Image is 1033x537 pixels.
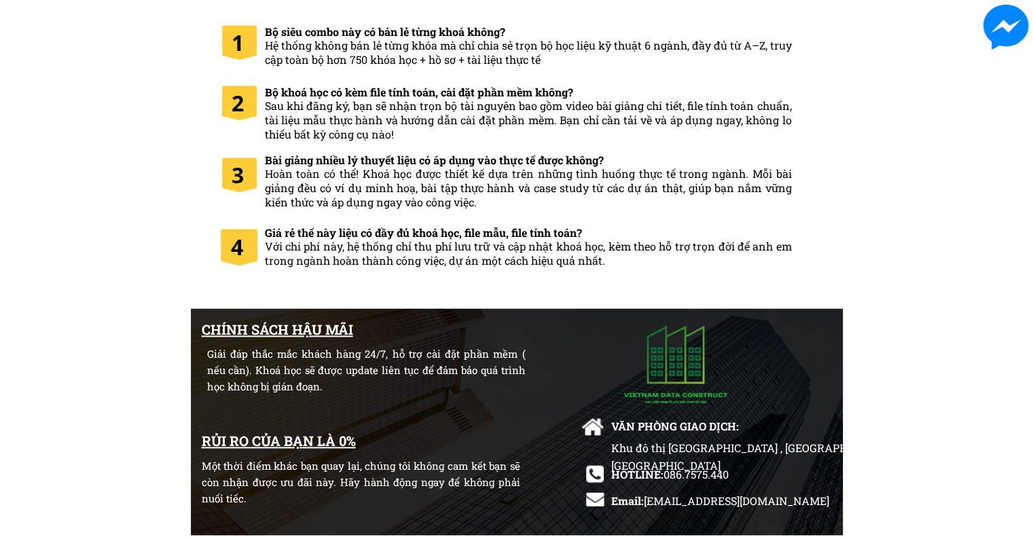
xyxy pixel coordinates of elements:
div: Khu đô thị [GEOGRAPHIC_DATA] , [GEOGRAPHIC_DATA], [GEOGRAPHIC_DATA] [611,439,930,492]
div: Một thời điểm khác bạn quay lại, chúng tôi không cam kết bạn sẽ còn nhận được ưu đãi này. Hãy hàn... [202,458,520,506]
span: Với chi phí này, hệ thống chỉ thu phí lưu trữ và cập nhật khoá học, kèm theo hỗ trợ trọn đời để a... [265,239,792,267]
h3: Bộ khoá học có kèm file tính toán, cài đặt phần mềm không? [265,86,792,142]
span: Hoàn toàn có thể! Khoá học được thiết kế dựa trên những tình huống thực tế trong ngành. Mỗi bài g... [265,166,792,209]
div: RỦI RO CỦA BẠN LÀ 0% [202,430,520,451]
div: Giải đáp thắc mắc khách hàng 24/7, hỗ trợ cài đặt phần mềm ( nếu cần). Khoá học sẽ được update li... [207,346,526,394]
h3: Bộ siêu combo này có bán lẻ từng khoá không? [265,25,792,67]
h1: 3 [232,158,254,192]
h3: Giá rẻ thế này liệu có đầy đủ khoá học, file mẫu, file tính toán? [265,226,792,268]
span: Sau khi đăng ký, bạn sẽ nhận trọn bộ tài nguyên bao gồm video bài giảng chi tiết, file tính toán ... [265,98,792,141]
span: [EMAIL_ADDRESS][DOMAIN_NAME] [644,494,829,508]
div: VĂN PHÒNG GIAO DỊCH: [611,418,748,435]
h1: 1 [232,25,254,60]
div: Email: [611,492,839,510]
span: Hệ thống không bán lẻ từng khóa mà chỉ chia sẻ trọn bộ học liệu kỹ thuật 6 ngành, đầy đủ từ A–Z, ... [265,38,792,67]
h1: 4 [231,229,250,264]
h3: Bài giảng nhiều lý thuyết liệu có áp dụng vào thực tế được không? [265,153,792,210]
h1: 2 [232,86,254,120]
h1: CHÍNH SÁCH HẬU MÃI [202,318,479,340]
